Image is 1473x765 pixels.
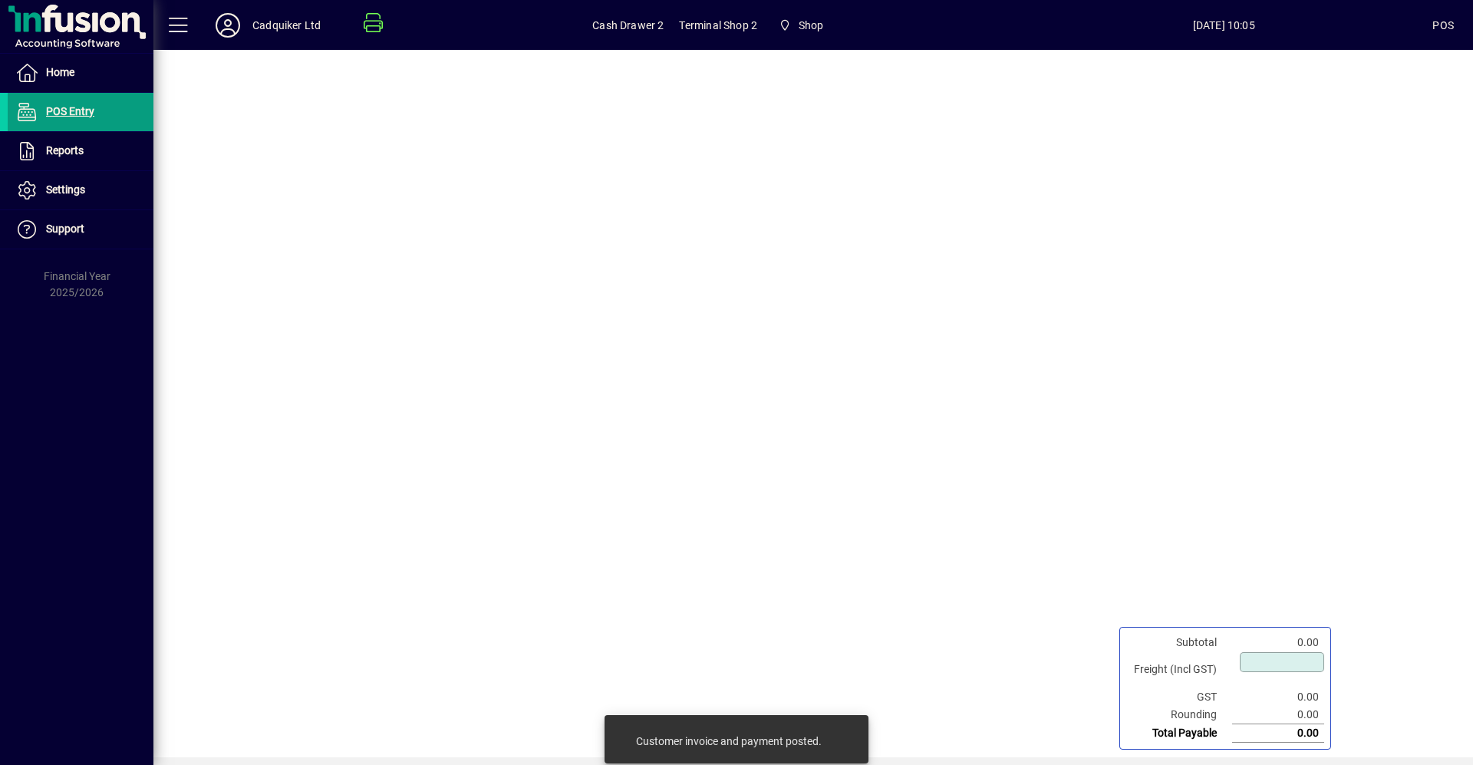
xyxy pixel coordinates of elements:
div: Cadquiker Ltd [252,13,321,38]
td: Total Payable [1126,724,1232,743]
button: Profile [203,12,252,39]
span: Shop [799,13,824,38]
a: Support [8,210,153,249]
span: Terminal Shop 2 [679,13,757,38]
span: Support [46,223,84,235]
a: Home [8,54,153,92]
td: Freight (Incl GST) [1126,651,1232,688]
td: 0.00 [1232,634,1324,651]
span: Cash Drawer 2 [592,13,664,38]
td: Rounding [1126,706,1232,724]
span: POS Entry [46,105,94,117]
a: Settings [8,171,153,209]
td: 0.00 [1232,706,1324,724]
td: 0.00 [1232,688,1324,706]
span: Settings [46,183,85,196]
td: Subtotal [1126,634,1232,651]
div: Customer invoice and payment posted. [636,734,822,749]
span: [DATE] 10:05 [1015,13,1432,38]
span: Reports [46,144,84,157]
td: 0.00 [1232,724,1324,743]
span: Home [46,66,74,78]
td: GST [1126,688,1232,706]
a: Reports [8,132,153,170]
div: POS [1432,13,1454,38]
span: Shop [773,12,829,39]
